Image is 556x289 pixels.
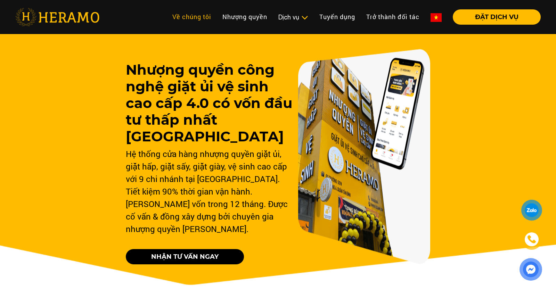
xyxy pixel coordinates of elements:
[126,249,244,264] a: NHẬN TƯ VẤN NGAY
[278,13,308,22] div: Dịch vụ
[522,229,542,249] a: phone-icon
[528,235,536,243] img: phone-icon
[431,13,442,22] img: vn-flag.png
[301,14,308,21] img: subToggleIcon
[15,8,99,26] img: heramo-logo.png
[361,9,425,24] a: Trở thành đối tác
[453,9,541,25] button: ĐẶT DỊCH VỤ
[217,9,273,24] a: Nhượng quyền
[314,9,361,24] a: Tuyển dụng
[447,14,541,20] a: ĐẶT DỊCH VỤ
[126,61,292,145] h3: Nhượng quyền công nghệ giặt ủi vệ sinh cao cấp 4.0 có vốn đầu tư thấp nhất [GEOGRAPHIC_DATA]
[167,9,217,24] a: Về chúng tôi
[126,148,292,235] div: Hệ thống cửa hàng nhượng quyền giặt ủi, giặt hấp, giặt sấy, giặt giày, vệ sinh cao cấp với 9 chi ...
[298,49,430,264] img: banner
